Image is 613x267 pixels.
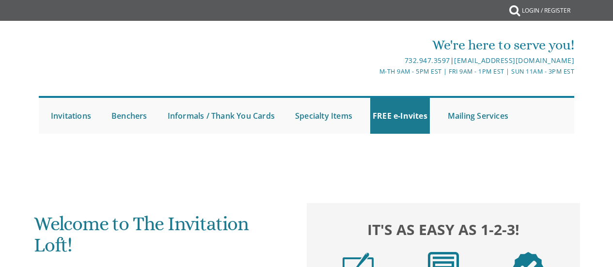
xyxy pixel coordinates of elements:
a: 732.947.3597 [405,56,450,65]
div: M-Th 9am - 5pm EST | Fri 9am - 1pm EST | Sun 11am - 3pm EST [218,66,574,77]
a: Benchers [109,98,150,134]
h1: Welcome to The Invitation Loft! [34,213,289,263]
a: Specialty Items [293,98,355,134]
h2: It's as easy as 1-2-3! [315,219,571,240]
a: Mailing Services [445,98,511,134]
div: We're here to serve you! [218,35,574,55]
a: [EMAIL_ADDRESS][DOMAIN_NAME] [454,56,574,65]
a: Invitations [48,98,94,134]
a: Informals / Thank You Cards [165,98,277,134]
a: FREE e-Invites [370,98,430,134]
div: | [218,55,574,66]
